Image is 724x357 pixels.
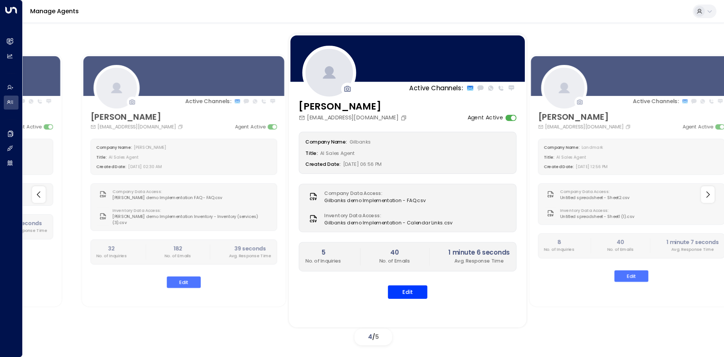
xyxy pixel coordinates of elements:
h2: 32 [96,244,127,253]
button: Copy [400,114,409,121]
span: Gilbanks demo Implementation - FAQ.csv [325,197,426,204]
label: Created Date: [305,161,341,168]
p: Avg. Response Time [5,227,48,233]
p: Avg. Response Time [666,247,719,253]
h3: [PERSON_NAME] [299,99,409,114]
p: No. of Inquiries [96,253,127,259]
h2: 40 [607,238,633,247]
h2: 57 seconds [5,219,48,228]
label: Inventory Data Access: [325,212,449,219]
button: Edit [614,270,648,282]
button: Edit [388,285,428,299]
label: Created Date: [544,164,574,169]
label: Company Name: [544,145,580,150]
h3: [PERSON_NAME] [90,111,184,123]
h2: 182 [164,244,191,253]
p: Active Channels: [409,83,463,93]
span: 4 [368,332,372,341]
span: Untitled spreadsheet - Sheet2.csv [560,195,630,201]
label: Company Data Access: [560,189,626,195]
h2: 39 seconds [229,244,271,253]
div: [EMAIL_ADDRESS][DOMAIN_NAME] [538,123,632,130]
label: Inventory Data Access: [560,207,631,213]
p: No. of Emails [379,258,410,265]
button: Copy [625,124,632,129]
p: Active Channels: [185,97,231,106]
span: Gilbanks [350,139,371,145]
p: No. of Inquiries [305,258,341,265]
label: Company Name: [96,145,132,150]
span: [PERSON_NAME] demo Implementation Inventory - Inventory (services) (3).csv [112,213,271,226]
label: Agent Active [683,123,713,130]
label: Company Data Access: [325,190,422,197]
label: Company Name: [305,139,347,145]
span: [PERSON_NAME] [134,145,166,150]
p: Avg. Response Time [448,258,510,265]
p: No. of Inquiries [544,247,574,253]
p: Avg. Response Time [229,253,271,259]
p: No. of Emails [607,247,633,253]
span: [DATE] 02:30 AM [128,164,161,169]
label: Title: [544,154,554,160]
span: [PERSON_NAME] demo Implementation FAQ - FAQ.csv [112,195,222,201]
label: Created Date: [96,164,126,169]
div: [EMAIL_ADDRESS][DOMAIN_NAME] [299,114,409,122]
div: / [354,329,392,345]
button: Edit [167,277,201,288]
label: Inventory Data Access: [112,207,268,213]
span: Landmark [581,145,603,150]
p: No. of Emails [164,253,191,259]
span: 5 [375,332,379,341]
span: AI Sales Agent [556,154,586,160]
label: Agent Active [11,123,41,130]
button: Copy [178,124,185,129]
span: AI Sales Agent [109,154,138,160]
span: [DATE] 12:56 PM [576,164,607,169]
h2: 5 [305,248,341,258]
span: Untitled spreadsheet - Sheet1 (1).csv [560,213,634,219]
label: Title: [96,154,107,160]
h2: 8 [544,238,574,247]
label: Company Data Access: [112,189,219,195]
h2: 1 minute 7 seconds [666,238,719,247]
a: Manage Agents [30,7,79,15]
span: Gilbanks demo Implementation - Calendar Links.csv [325,219,453,226]
label: Title: [305,150,318,156]
span: [DATE] 06:56 PM [343,161,382,168]
label: Agent Active [235,123,265,130]
h2: 1 minute 6 seconds [448,248,510,258]
h2: 40 [379,248,410,258]
span: AI Sales Agent [320,150,354,156]
div: [EMAIL_ADDRESS][DOMAIN_NAME] [90,123,184,130]
label: Agent Active [468,114,503,122]
p: Active Channels: [633,97,679,106]
h3: [PERSON_NAME] [538,111,632,123]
